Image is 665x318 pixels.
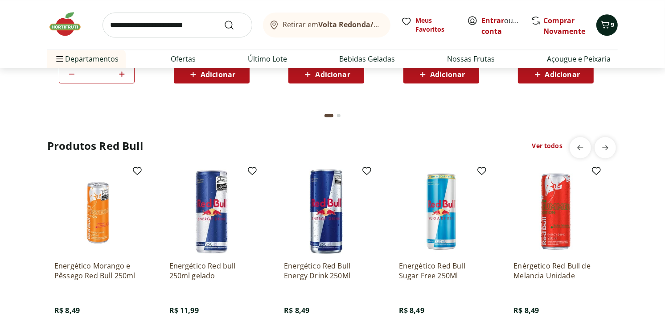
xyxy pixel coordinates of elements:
span: R$ 8,49 [513,306,539,315]
span: 9 [611,21,614,29]
a: Energético Morango e Pêssego Red Bull 250ml [54,261,139,281]
button: Adicionar [403,66,479,83]
button: Current page from fs-carousel [323,105,335,126]
button: Adicionar [288,66,364,83]
img: Hortifruti [47,11,92,37]
input: search [103,12,252,37]
a: Energético Red bull 250ml gelado [169,261,254,281]
a: Açougue e Peixaria [547,54,611,64]
a: Último Lote [248,54,287,64]
span: Retirar em [283,21,382,29]
span: R$ 8,49 [399,306,424,315]
a: Ver todos [532,141,562,150]
img: Enérgetico Red Bull de Melancia Unidade [513,169,598,254]
button: Retirar emVolta Redonda/[GEOGRAPHIC_DATA] [263,12,390,37]
button: Adicionar [518,66,594,83]
a: Meus Favoritos [401,16,456,34]
span: Meus Favoritos [415,16,456,34]
span: R$ 11,99 [169,306,199,315]
a: Energético Red Bull Energy Drink 250Ml [284,261,369,281]
span: Adicionar [430,71,465,78]
a: Ofertas [171,54,196,64]
a: Criar conta [481,16,530,36]
button: Submit Search [224,20,245,30]
button: Go to page 2 from fs-carousel [335,105,342,126]
img: Energético Red Bull Energy Drink 250Ml [284,169,369,254]
button: Adicionar [174,66,250,83]
h2: Produtos Red Bull [47,139,143,153]
button: Menu [54,48,65,70]
a: Enérgetico Red Bull de Melancia Unidade [513,261,598,281]
img: Energético Morango e Pêssego Red Bull 250ml [54,169,139,254]
button: next [595,137,616,158]
button: previous [570,137,591,158]
a: Entrar [481,16,504,25]
span: Adicionar [201,71,235,78]
a: Bebidas Geladas [339,54,395,64]
span: Adicionar [545,71,580,78]
img: Energético Red bull 250ml gelado [169,169,254,254]
b: Volta Redonda/[GEOGRAPHIC_DATA] [319,20,447,29]
span: R$ 8,49 [284,306,309,315]
span: R$ 8,49 [54,306,80,315]
img: Energético Red Bull Sugar Free 250Ml [399,169,484,254]
button: Carrinho [596,14,618,36]
span: Adicionar [315,71,350,78]
span: ou [481,15,521,37]
a: Nossas Frutas [447,54,495,64]
a: Energético Red Bull Sugar Free 250Ml [399,261,484,281]
span: Departamentos [54,48,119,70]
a: Comprar Novamente [543,16,585,36]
